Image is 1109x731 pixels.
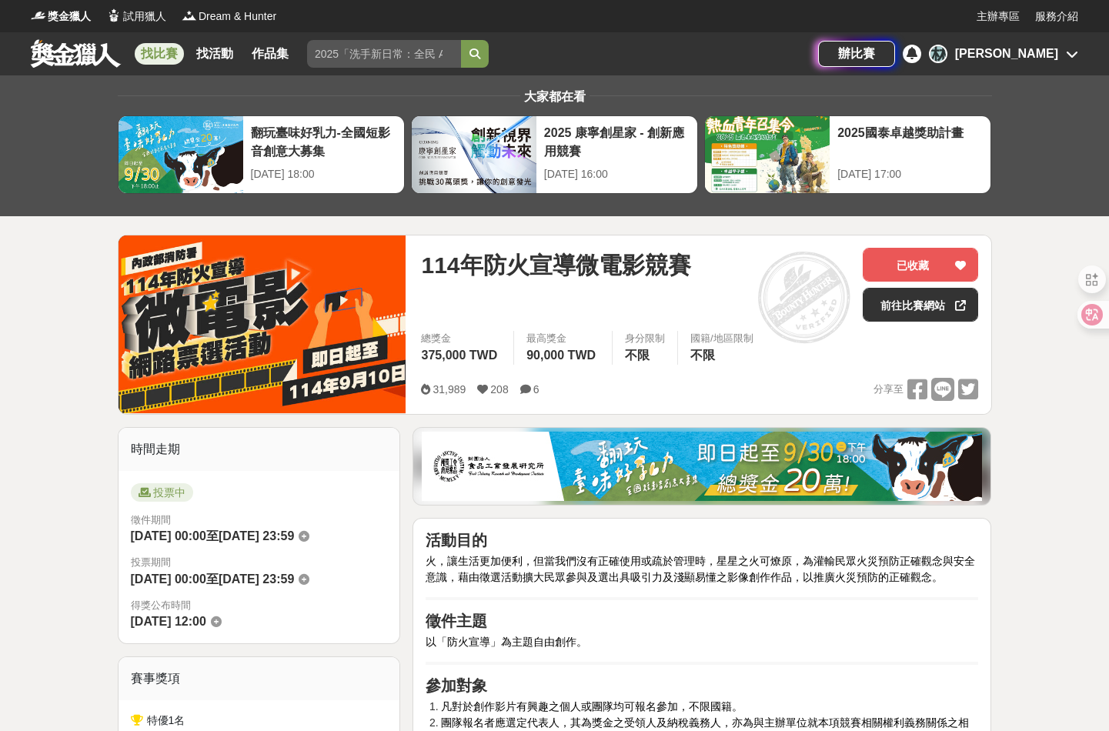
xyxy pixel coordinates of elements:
button: 已收藏 [863,248,978,282]
a: 前往比賽網站 [863,288,978,322]
span: 31,989 [433,383,466,396]
span: 6 [533,383,539,396]
a: 作品集 [246,43,295,65]
a: 找活動 [190,43,239,65]
a: Logo獎金獵人 [31,8,91,25]
div: [DATE] 16:00 [544,166,690,182]
span: 大家都在看 [520,90,590,103]
div: 時間走期 [119,428,400,471]
a: 2025 康寧創星家 - 創新應用競賽[DATE] 16:00 [411,115,698,194]
input: 2025「洗手新日常：全民 ALL IN」洗手歌全台徵選 [307,40,461,68]
a: 辦比賽 [818,41,895,67]
img: Logo [31,8,46,23]
a: LogoDream & Hunter [182,8,276,25]
span: 獎金獵人 [48,8,91,25]
a: 翻玩臺味好乳力-全國短影音創意大募集[DATE] 18:00 [118,115,405,194]
a: 2025國泰卓越獎助計畫[DATE] 17:00 [704,115,991,194]
div: 2025 康寧創星家 - 創新應用競賽 [544,124,690,159]
span: 火，讓生活更加便利，但當我們沒有正確使用或疏於管理時，星星之火可燎原，為灌輸民眾火災預防正確觀念與安全意識，藉由徵選活動擴大民眾參與及選出具吸引力及淺顯易懂之影像創作作品，以推廣火災預防的正確觀念。 [426,555,975,583]
img: Logo [106,8,122,23]
span: Dream & Hunter [199,8,276,25]
a: Logo試用獵人 [106,8,166,25]
div: 賽事獎項 [119,657,400,700]
span: 114年防火宣導微電影競賽 [421,248,690,282]
span: 不限 [690,349,715,362]
a: 主辦專區 [977,8,1020,25]
img: Logo [182,8,197,23]
div: 翻玩臺味好乳力-全國短影音創意大募集 [251,124,396,159]
span: 至 [206,529,219,542]
span: [DATE] 23:59 [219,529,294,542]
span: 凡對於創作影片有興趣之個人或團隊均可報名參加，不限國籍。 [441,700,743,713]
span: 投票中 [131,483,193,502]
span: 不限 [625,349,650,362]
span: 徵件期間 [131,514,171,526]
span: 375,000 TWD [421,349,497,362]
span: 以「防火宣導」為主題自由創作。 [426,636,587,648]
div: 國籍/地區限制 [690,331,753,346]
div: 2025國泰卓越獎助計畫 [837,124,983,159]
div: 身分限制 [625,331,665,346]
span: 最高獎金 [526,331,600,346]
div: [DATE] 17:00 [837,166,983,182]
span: [DATE] 23:59 [219,572,294,586]
span: [DATE] 00:00 [131,572,206,586]
span: 試用獵人 [123,8,166,25]
strong: 徵件主題 [426,613,487,629]
span: [DATE] 00:00 [131,529,206,542]
span: 得獎公布時間 [131,598,388,613]
span: 總獎金 [421,331,501,346]
span: 特優1名 [147,714,185,726]
img: 1c81a89c-c1b3-4fd6-9c6e-7d29d79abef5.jpg [422,432,982,501]
a: 找比賽 [135,43,184,65]
div: [DATE] 18:00 [251,166,396,182]
a: 服務介紹 [1035,8,1078,25]
span: 投票期間 [131,555,388,570]
span: [DATE] 12:00 [131,615,206,628]
span: 至 [206,572,219,586]
span: 208 [490,383,508,396]
strong: 活動目的 [426,532,487,549]
div: 林 [929,45,947,63]
span: 分享至 [874,378,904,401]
div: [PERSON_NAME] [955,45,1058,63]
span: 90,000 TWD [526,349,596,362]
strong: 參加對象 [426,677,487,694]
img: Cover Image [119,235,406,413]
